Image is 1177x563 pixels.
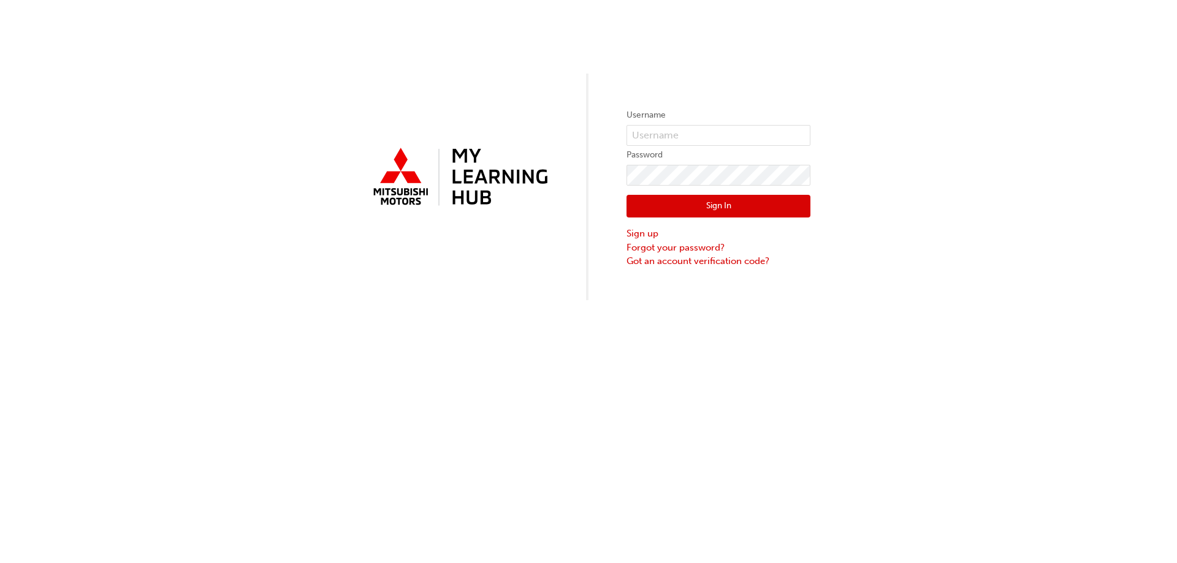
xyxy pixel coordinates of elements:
input: Username [627,125,810,146]
button: Sign In [627,195,810,218]
label: Username [627,108,810,123]
label: Password [627,148,810,162]
a: Sign up [627,227,810,241]
img: mmal [367,143,550,213]
a: Forgot your password? [627,241,810,255]
a: Got an account verification code? [627,254,810,268]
